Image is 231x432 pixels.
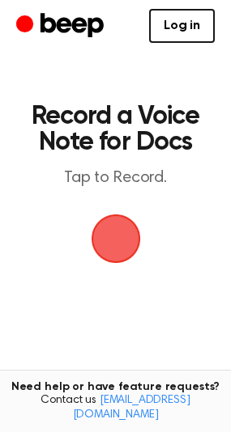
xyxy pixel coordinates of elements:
[92,214,140,263] img: Beep Logo
[73,395,190,421] a: [EMAIL_ADDRESS][DOMAIN_NAME]
[29,104,202,155] h1: Record a Voice Note for Docs
[29,168,202,188] p: Tap to Record.
[149,9,215,43] a: Log in
[10,394,221,422] span: Contact us
[16,11,108,42] a: Beep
